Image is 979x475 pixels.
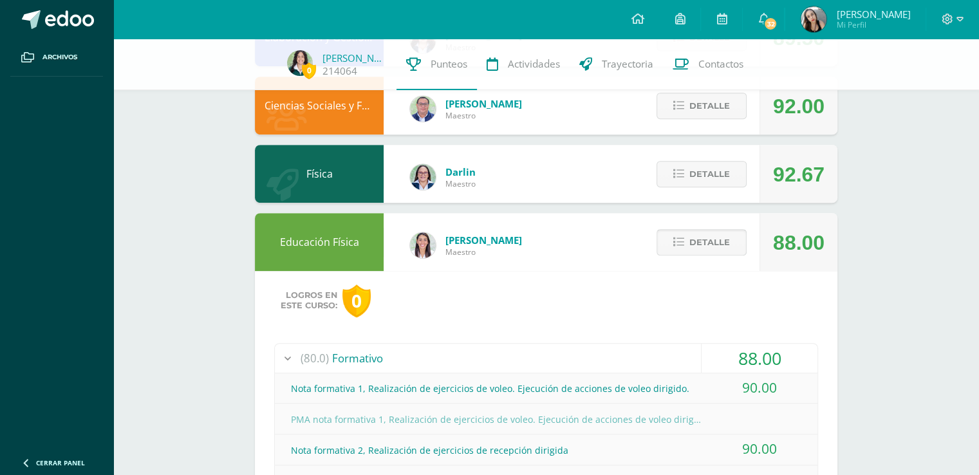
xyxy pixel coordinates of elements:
[702,344,817,373] div: 88.00
[657,161,747,187] button: Detalle
[10,39,103,77] a: Archivos
[302,62,316,79] span: 0
[396,39,477,90] a: Punteos
[801,6,826,32] img: 0d271ca833bfefe002d6927676b61406.png
[322,64,357,78] a: 214064
[763,17,778,31] span: 32
[342,284,371,317] div: 0
[255,77,384,135] div: Ciencias Sociales y Formación Ciudadana 4
[445,234,522,247] span: [PERSON_NAME]
[275,344,817,373] div: Formativo
[689,230,730,254] span: Detalle
[410,232,436,258] img: 68dbb99899dc55733cac1a14d9d2f825.png
[702,373,817,402] div: 90.00
[275,436,817,465] div: Nota formativa 2, Realización de ejercicios de recepción dirigida
[445,165,476,178] span: Darlin
[281,290,337,311] span: Logros en este curso:
[445,110,522,121] span: Maestro
[445,97,522,110] span: [PERSON_NAME]
[836,19,910,30] span: Mi Perfil
[570,39,663,90] a: Trayectoria
[287,50,313,76] img: 7b81575709b36c65bb96099f120a8463.png
[657,93,747,119] button: Detalle
[657,229,747,256] button: Detalle
[689,94,730,118] span: Detalle
[322,51,387,64] a: [PERSON_NAME]
[275,405,817,434] div: PMA nota formativa 1, Realización de ejercicios de voleo. Ejecución de acciones de voleo dirigido.
[773,214,825,272] div: 88.00
[42,52,77,62] span: Archivos
[445,178,476,189] span: Maestro
[698,57,743,71] span: Contactos
[410,164,436,190] img: 571966f00f586896050bf2f129d9ef0a.png
[689,162,730,186] span: Detalle
[836,8,910,21] span: [PERSON_NAME]
[773,77,825,135] div: 92.00
[477,39,570,90] a: Actividades
[275,374,817,403] div: Nota formativa 1, Realización de ejercicios de voleo. Ejecución de acciones de voleo dirigido.
[410,96,436,122] img: c1c1b07ef08c5b34f56a5eb7b3c08b85.png
[508,57,560,71] span: Actividades
[773,145,825,203] div: 92.67
[255,145,384,203] div: Física
[301,344,329,373] span: (80.0)
[36,458,85,467] span: Cerrar panel
[431,57,467,71] span: Punteos
[602,57,653,71] span: Trayectoria
[255,213,384,271] div: Educación Física
[445,247,522,257] span: Maestro
[663,39,753,90] a: Contactos
[702,434,817,463] div: 90.00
